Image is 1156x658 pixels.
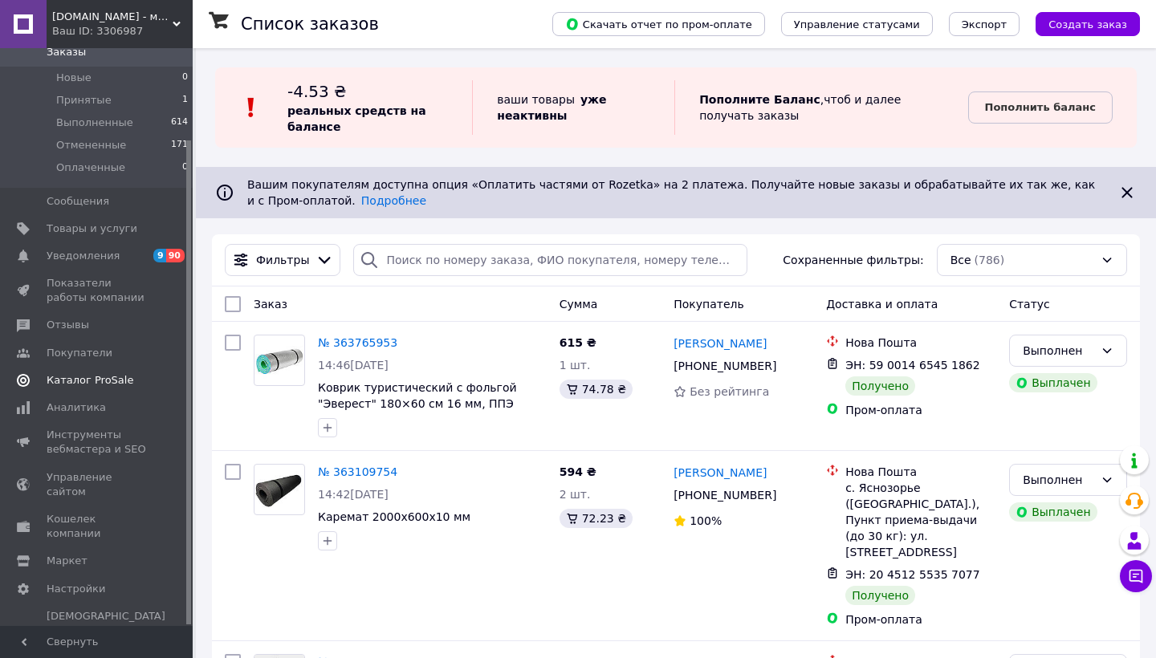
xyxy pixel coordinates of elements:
span: 614 [171,116,188,130]
div: , чтоб и далее получать заказы [674,80,967,135]
div: Выплачен [1009,502,1097,522]
button: Скачать отчет по пром-оплате [552,12,765,36]
span: Аналитика [47,400,106,415]
span: Все [950,252,971,268]
span: 0 [182,160,188,175]
a: Пополнить баланс [968,91,1113,124]
span: Без рейтинга [690,385,769,398]
div: Получено [845,376,915,396]
span: 14:42[DATE] [318,488,389,501]
span: Статус [1009,298,1050,311]
div: Получено [845,586,915,605]
span: 1 [182,93,188,108]
span: 1 шт. [560,359,591,372]
div: ваши товары [472,80,674,135]
span: Отмененные [56,138,126,152]
span: Товары и услуги [47,221,137,236]
span: Принятые [56,93,112,108]
img: Фото товару [254,342,304,378]
span: 14:46[DATE] [318,359,389,372]
a: Фото товару [254,464,305,515]
span: ЭН: 59 0014 6545 1862 [845,359,980,372]
div: с. Яснозорье ([GEOGRAPHIC_DATA].), Пункт приема-выдачи (до 30 кг): ул. [STREET_ADDRESS] [845,480,996,560]
span: Выполненные [56,116,133,130]
a: Каремат 2000х600х10 мм [318,510,470,523]
div: 72.23 ₴ [560,509,633,528]
span: Новые [56,71,92,85]
div: Нова Пошта [845,335,996,351]
a: Подробнее [361,194,426,207]
a: Фото товару [254,335,305,386]
a: № 363765953 [318,336,397,349]
span: Заказы [47,45,86,59]
span: Каталог ProSale [47,373,133,388]
span: Фильтры [256,252,309,268]
span: Скачать отчет по пром-оплате [565,17,752,31]
span: 615 ₴ [560,336,596,349]
span: Управление сайтом [47,470,149,499]
span: Настройки [47,582,105,596]
img: Фото товару [254,471,304,507]
span: 9 [153,249,166,262]
span: 2 шт. [560,488,591,501]
div: Выплачен [1009,373,1097,392]
span: Доставка и оплата [826,298,938,311]
span: Кошелек компании [47,512,149,541]
b: Пополните Баланс [699,93,820,106]
div: Нова Пошта [845,464,996,480]
span: Экспорт [962,18,1007,30]
span: 594 ₴ [560,465,596,478]
div: 74.78 ₴ [560,380,633,399]
button: Чат с покупателем [1120,560,1152,592]
span: Управление статусами [794,18,920,30]
span: 100% [690,514,722,527]
div: [PHONE_NUMBER] [670,484,779,506]
b: реальных средств на балансе [287,104,426,133]
button: Экспорт [949,12,1020,36]
h1: Список заказов [241,14,379,34]
a: [PERSON_NAME] [674,465,767,481]
span: 0 [182,71,188,85]
span: Маркет [47,554,88,568]
div: Выполнен [1023,471,1094,489]
button: Управление статусами [781,12,933,36]
button: Создать заказ [1036,12,1140,36]
span: 171 [171,138,188,152]
a: [PERSON_NAME] [674,335,767,351]
span: Сохраненные фильтры: [783,252,923,268]
div: Ваш ID: 3306987 [52,24,193,39]
div: Пром-оплата [845,611,996,628]
span: Вашим покупателям доступна опция «Оплатить частями от Rozetka» на 2 платежа. Получайте новые зака... [247,178,1095,207]
span: Уведомления [47,249,120,263]
span: Инструменты вебмастера и SEO [47,428,149,457]
span: Сообщения [47,194,109,209]
span: EvaOpt.shop - материалы из EVA и ППЭ. Листы, маты, пазлы, рулоны. Быстрая доставка по Украине. [52,10,173,24]
span: Покупатели [47,346,112,360]
div: [PHONE_NUMBER] [670,355,779,377]
span: Заказ [254,298,287,311]
span: -4.53 ₴ [287,82,347,101]
a: Коврик туристический с фольгой "Эверест" 180×60 см 16 мм, ППЭ [318,381,517,410]
b: Пополнить баланс [985,101,1096,113]
span: (786) [975,254,1005,266]
div: Выполнен [1023,342,1094,359]
a: № 363109754 [318,465,397,478]
div: Пром-оплата [845,402,996,418]
input: Поиск по номеру заказа, ФИО покупателя, номеру телефона, Email, номеру накладной [353,244,747,276]
a: Создать заказ [1020,17,1140,30]
span: ЭН: 20 4512 5535 7077 [845,568,980,581]
span: Показатели работы компании [47,276,149,305]
span: Оплаченные [56,160,125,175]
span: Покупатель [674,298,744,311]
span: Отзывы [47,318,89,332]
span: 90 [166,249,185,262]
img: :exclamation: [239,95,263,120]
span: Создать заказ [1048,18,1127,30]
span: Сумма [560,298,598,311]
